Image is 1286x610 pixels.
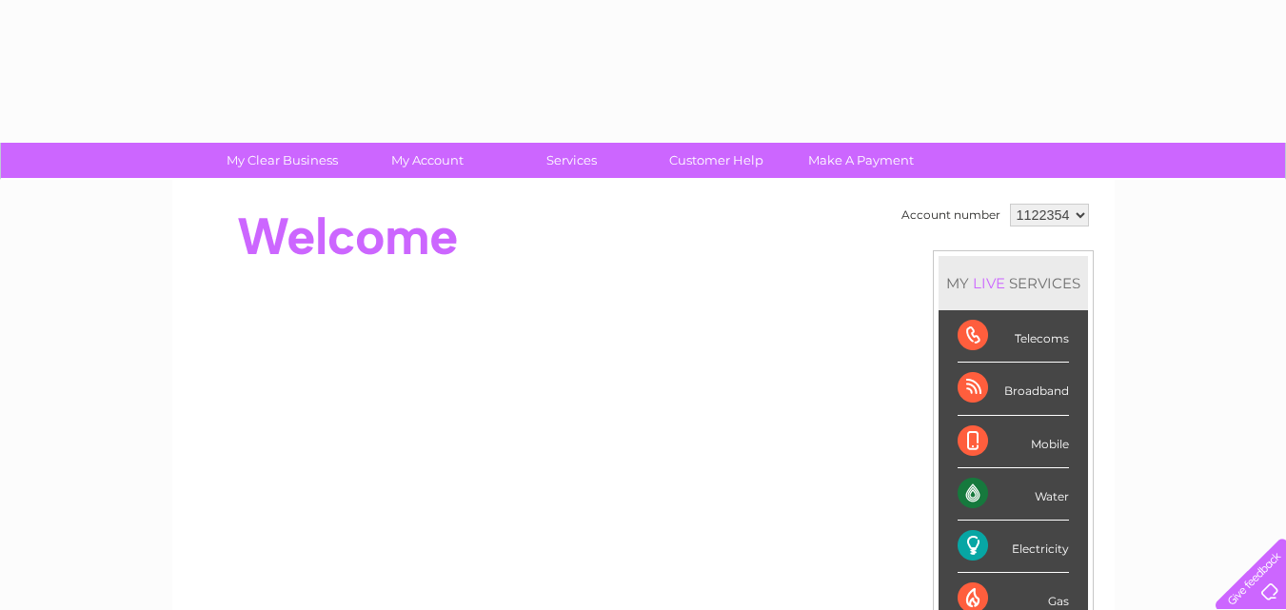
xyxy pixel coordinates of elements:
a: My Clear Business [204,143,361,178]
div: LIVE [969,274,1009,292]
a: Customer Help [638,143,795,178]
a: My Account [348,143,505,178]
div: MY SERVICES [939,256,1088,310]
div: Electricity [958,521,1069,573]
td: Account number [897,199,1005,231]
div: Mobile [958,416,1069,468]
div: Telecoms [958,310,1069,363]
a: Services [493,143,650,178]
div: Broadband [958,363,1069,415]
div: Water [958,468,1069,521]
a: Make A Payment [782,143,940,178]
